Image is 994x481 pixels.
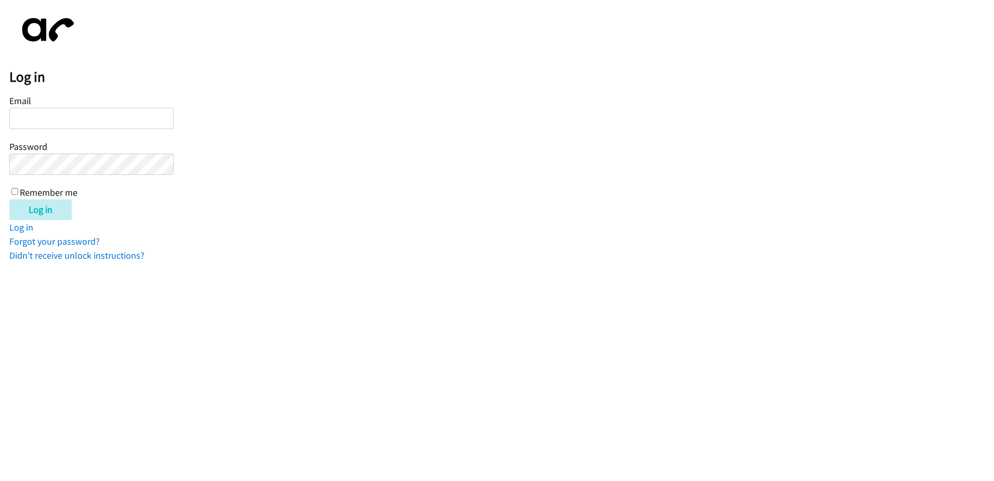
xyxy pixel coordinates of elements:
[9,249,145,261] a: Didn't receive unlock instructions?
[20,186,77,198] label: Remember me
[9,95,31,107] label: Email
[9,9,82,50] img: aphone-8a226864a2ddd6a5e75d1ebefc011f4aa8f32683c2d82f3fb0802fe031f96514.svg
[9,141,47,153] label: Password
[9,68,994,86] h2: Log in
[9,235,100,247] a: Forgot your password?
[9,221,33,233] a: Log in
[9,199,72,220] input: Log in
